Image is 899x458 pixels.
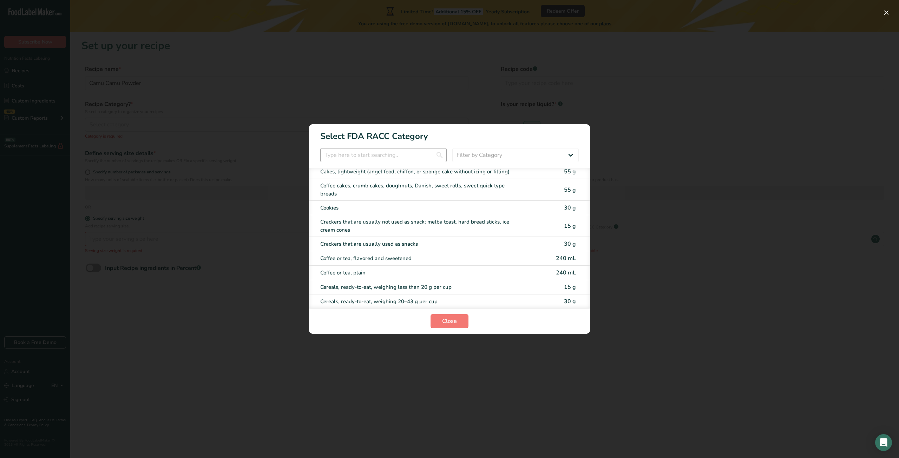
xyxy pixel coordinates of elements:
span: 30 g [564,240,576,248]
span: 15 g [564,283,576,291]
div: Coffee cakes, crumb cakes, doughnuts, Danish, sweet rolls, sweet quick type breads [320,182,520,198]
span: 240 mL [556,269,576,277]
span: Close [442,317,457,325]
div: Crackers that are usually not used as snack; melba toast, hard bread sticks, ice cream cones [320,218,520,234]
h1: Select FDA RACC Category [309,124,590,142]
div: Coffee or tea, plain [320,269,520,277]
div: Crackers that are usually used as snacks [320,240,520,248]
span: 55 g [564,186,576,194]
div: Open Intercom Messenger [875,434,892,451]
span: 30 g [564,298,576,305]
div: Cookies [320,204,520,212]
input: Type here to start searching.. [320,148,447,162]
span: 30 g [564,204,576,212]
span: 55 g [564,168,576,175]
button: Close [431,314,468,328]
span: 15 g [564,222,576,230]
div: Cakes, lightweight (angel food, chiffon, or sponge cake without icing or filling) [320,168,520,176]
div: Cereals, ready-to-eat, weighing 20–43 g per cup [320,298,520,306]
span: 240 mL [556,254,576,262]
div: Coffee or tea, flavored and sweetened [320,254,520,263]
div: Cereals, ready-to-eat, weighing less than 20 g per cup [320,283,520,291]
